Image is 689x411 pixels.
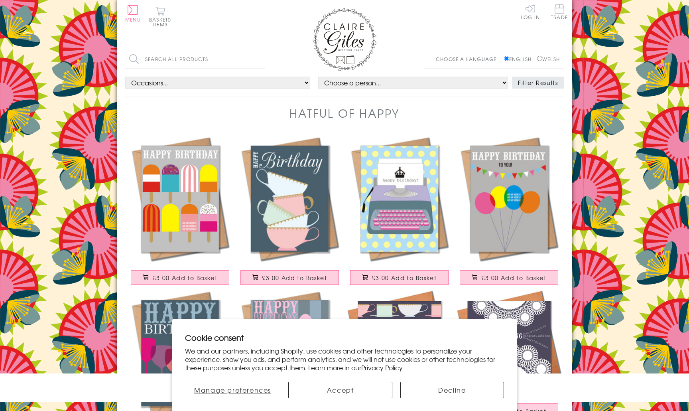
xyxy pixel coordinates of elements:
label: Welsh [537,55,560,63]
img: Birthday Card, Typewriter, Happy Birthday [344,133,454,264]
a: Trade [551,4,568,21]
span: £3.00 Add to Basket [152,274,217,282]
button: Manage preferences [185,382,280,398]
img: Claire Giles Greetings Cards [313,8,376,71]
a: Privacy Policy [361,363,403,372]
img: Birthday Card, Tea Cups, Happy Birthday [235,133,344,264]
img: Birthday Card, Ice Lollies, Happy Birthday [125,133,235,264]
button: £3.00 Add to Basket [131,270,230,285]
button: £3.00 Add to Basket [240,270,339,285]
button: Menu [125,5,141,22]
a: Birthday Card, Tea Cups, Happy Birthday £3.00 Add to Basket [235,133,344,272]
h1: Hatful of Happy [289,105,400,121]
input: Welsh [537,56,542,61]
button: £3.00 Add to Basket [350,270,449,285]
h2: Cookie consent [185,332,504,343]
span: 0 items [153,16,171,28]
a: Birthday Card, Balloons, Happy Birthday To You! £3.00 Add to Basket [454,133,564,272]
button: Accept [288,382,392,398]
button: Filter Results [512,77,564,89]
p: We and our partners, including Shopify, use cookies and other technologies to personalize your ex... [185,347,504,371]
button: Basket0 items [149,6,171,27]
a: Birthday Card, Typewriter, Happy Birthday £3.00 Add to Basket [344,133,454,272]
button: £3.00 Add to Basket [460,270,559,285]
img: Birthday Card, Tea Cups, Happy Birthday [344,288,454,397]
input: English [504,56,509,61]
img: Birthday Card, Balloons, Happy Birthday To You! [454,133,564,264]
span: £3.00 Add to Basket [481,274,546,282]
label: English [504,55,535,63]
span: £3.00 Add to Basket [262,274,327,282]
span: Manage preferences [194,385,271,395]
p: Choose a language: [436,55,502,63]
span: Menu [125,16,141,23]
a: Log In [521,4,540,20]
span: £3.00 Add to Basket [372,274,437,282]
input: Search all products [125,50,265,68]
input: Search [257,50,265,68]
a: Birthday Card, Ice Lollies, Happy Birthday £3.00 Add to Basket [125,133,235,272]
span: Trade [551,4,568,20]
button: Decline [400,382,504,398]
img: Wedding Card, Doilies, Wedding Congratulations [454,288,564,397]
